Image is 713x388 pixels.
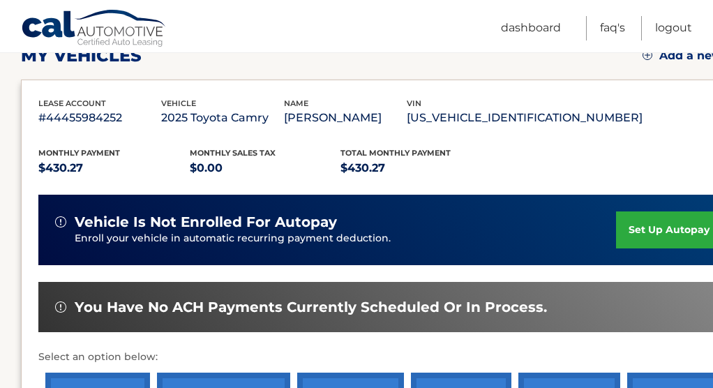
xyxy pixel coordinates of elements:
[21,9,167,50] a: Cal Automotive
[340,158,492,178] p: $430.27
[284,98,308,108] span: name
[407,108,643,128] p: [US_VEHICLE_IDENTIFICATION_NUMBER]
[55,216,66,227] img: alert-white.svg
[600,16,625,40] a: FAQ's
[38,98,106,108] span: lease account
[655,16,692,40] a: Logout
[75,299,547,316] span: You have no ACH payments currently scheduled or in process.
[21,45,142,66] h2: my vehicles
[161,108,284,128] p: 2025 Toyota Camry
[75,214,337,231] span: vehicle is not enrolled for autopay
[190,158,341,178] p: $0.00
[643,50,652,60] img: add.svg
[161,98,196,108] span: vehicle
[284,108,407,128] p: [PERSON_NAME]
[38,158,190,178] p: $430.27
[501,16,561,40] a: Dashboard
[55,301,66,313] img: alert-white.svg
[190,148,276,158] span: Monthly sales Tax
[407,98,421,108] span: vin
[38,148,120,158] span: Monthly Payment
[38,108,161,128] p: #44455984252
[340,148,451,158] span: Total Monthly Payment
[75,231,616,246] p: Enroll your vehicle in automatic recurring payment deduction.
